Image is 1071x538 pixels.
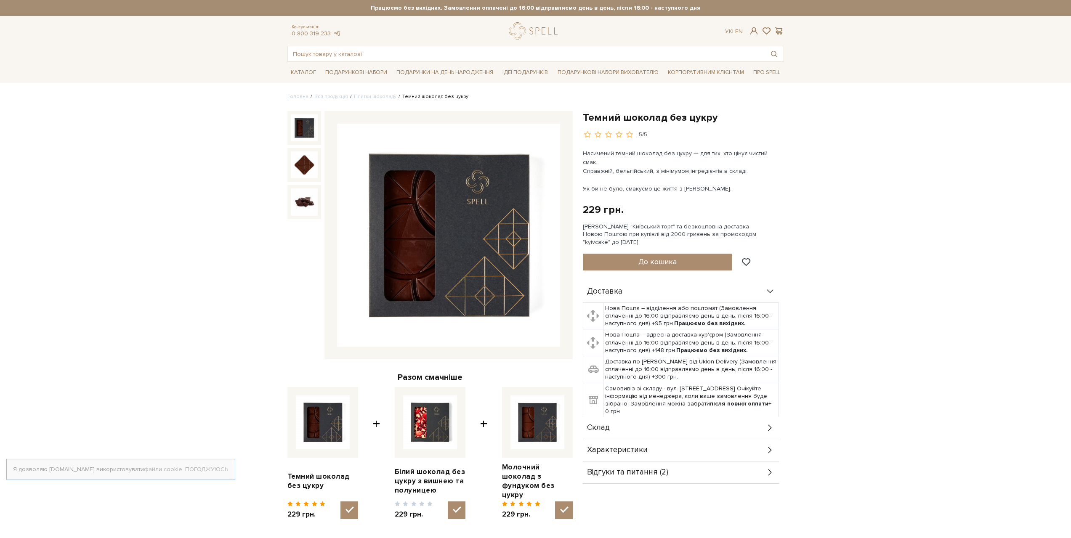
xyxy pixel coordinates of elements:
[287,4,784,12] strong: Працюємо без вихідних. Замовлення оплачені до 16:00 відправляємо день в день, після 16:00 - насту...
[676,347,748,354] b: Працюємо без вихідних.
[337,124,560,347] img: Темний шоколад без цукру
[393,66,497,79] a: Подарунки на День народження
[144,466,182,473] a: файли cookie
[395,467,465,495] a: Білий шоколад без цукру з вишнею та полуницею
[583,254,732,270] button: До кошика
[287,93,308,100] a: Головна
[502,510,540,519] span: 229 грн.
[587,446,648,454] span: Характеристики
[287,510,326,519] span: 229 грн.
[292,30,331,37] a: 0 800 319 233
[373,387,380,519] span: +
[322,66,391,79] a: Подарункові набори
[333,30,341,37] a: telegram
[554,65,662,80] a: Подарункові набори вихователю
[674,320,746,327] b: Працюємо без вихідних.
[639,131,647,139] div: 5/5
[287,372,573,383] div: Разом смачніше
[480,387,487,519] span: +
[296,395,350,449] img: Темний шоколад без цукру
[664,65,747,80] a: Корпоративним клієнтам
[587,469,668,476] span: Відгуки та питання (2)
[502,463,573,500] a: Молочний шоколад з фундуком без цукру
[185,466,228,473] a: Погоджуюсь
[396,93,468,101] li: Темний шоколад без цукру
[583,111,784,124] h1: Темний шоколад без цукру
[354,93,396,100] a: Плитки шоколаду
[583,223,784,246] div: [PERSON_NAME] "Київський торт" та безкоштовна доставка Новою Поштою при купівлі від 2000 гривень ...
[583,203,624,216] div: 229 грн.
[750,66,784,79] a: Про Spell
[587,288,622,295] span: Доставка
[603,356,779,383] td: Доставка по [PERSON_NAME] від Uklon Delivery (Замовлення сплаченні до 16:00 відправляємо день в д...
[583,150,769,166] span: Насичений темний шоколад без цукру — для тих, хто цінує чистий смак.
[395,510,433,519] span: 229 грн.
[583,185,731,192] span: Як би не було, смакуємо це життя з [PERSON_NAME].
[314,93,348,100] a: Вся продукція
[287,66,319,79] a: Каталог
[603,302,779,329] td: Нова Пошта – відділення або поштомат (Замовлення сплаченні до 16:00 відправляємо день в день, піс...
[583,167,748,175] span: Справжній, бельгійський, з мінімумом інгредієнтів в складі.
[291,114,318,141] img: Темний шоколад без цукру
[499,66,551,79] a: Ідеї подарунків
[509,22,561,40] a: logo
[510,395,564,449] img: Молочний шоколад з фундуком без цукру
[403,395,457,449] img: Білий шоколад без цукру з вишнею та полуницею
[288,46,764,61] input: Пошук товару у каталозі
[603,329,779,356] td: Нова Пошта – адресна доставка кур'єром (Замовлення сплаченні до 16:00 відправляємо день в день, п...
[287,472,358,490] a: Темний шоколад без цукру
[725,28,743,35] div: Ук
[587,424,610,432] span: Склад
[603,383,779,417] td: Самовивіз зі складу - вул. [STREET_ADDRESS] Очікуйте інформацію від менеджера, коли ваше замовлен...
[710,400,768,407] b: після повної оплати
[291,188,318,215] img: Темний шоколад без цукру
[291,151,318,178] img: Темний шоколад без цукру
[638,257,677,266] span: До кошика
[735,28,743,35] a: En
[292,24,341,30] span: Консультація:
[732,28,733,35] span: |
[764,46,784,61] button: Пошук товару у каталозі
[7,466,235,473] div: Я дозволяю [DOMAIN_NAME] використовувати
